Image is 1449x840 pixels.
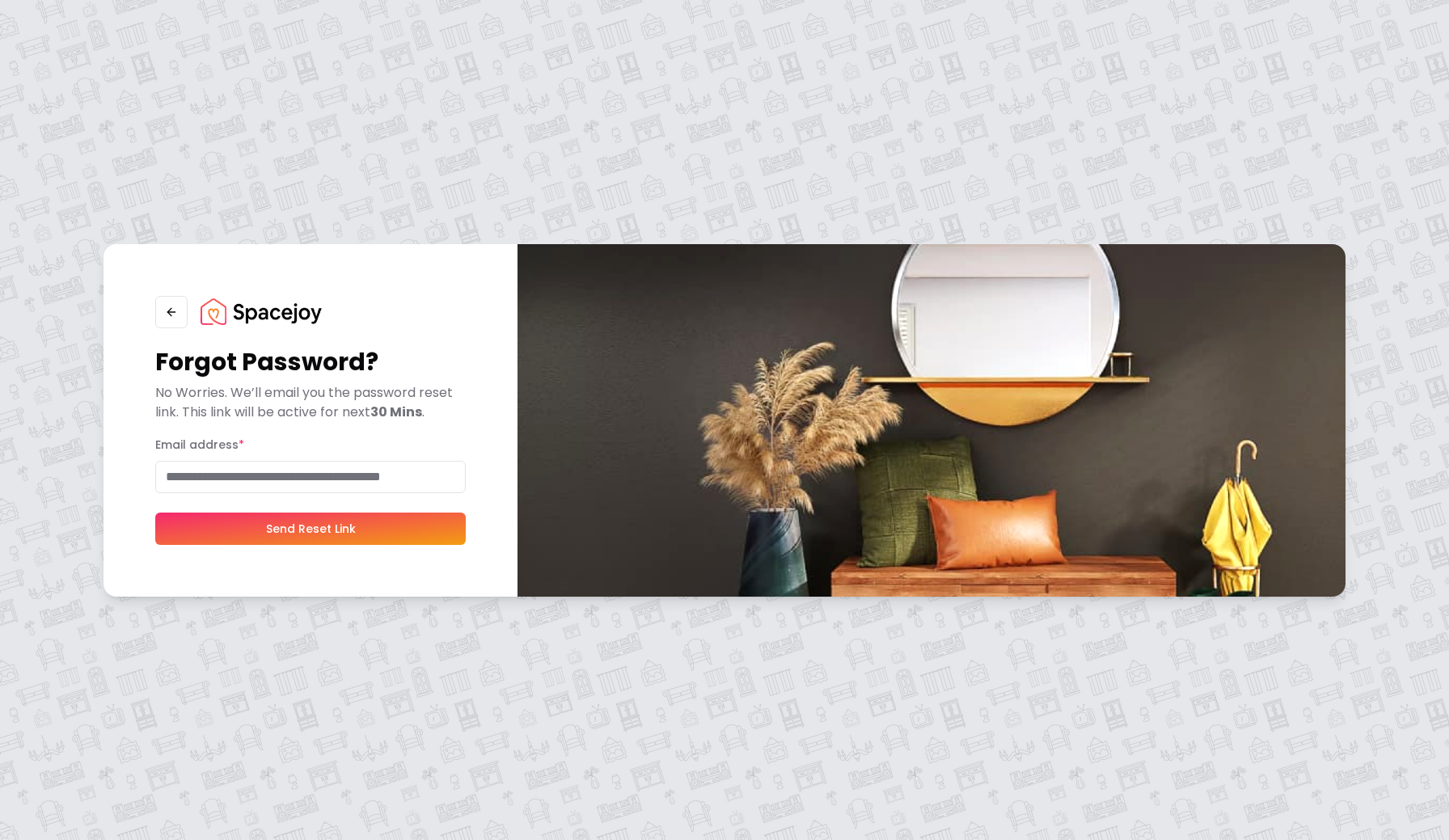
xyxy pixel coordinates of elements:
label: Email address [155,437,244,453]
img: banner [517,244,1345,597]
img: Spacejoy Logo [201,298,322,324]
h1: Forgot Password? [155,348,466,377]
button: Send Reset Link [155,513,466,545]
b: 30 Mins [370,403,422,421]
p: No Worries. We’ll email you the password reset link. This link will be active for next . [155,383,466,422]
